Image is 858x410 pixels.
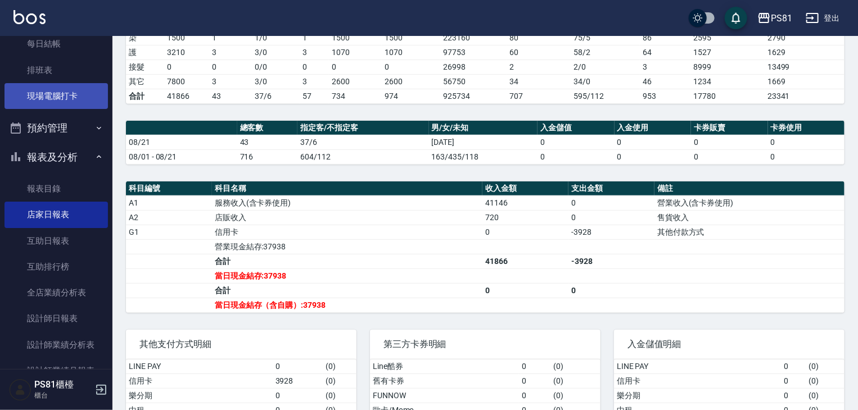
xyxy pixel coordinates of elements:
[4,306,108,331] a: 設計師日報表
[768,121,845,135] th: 卡券使用
[329,45,382,60] td: 1070
[690,30,765,45] td: 2595
[212,195,482,210] td: 服務收入(含卡券使用)
[551,373,600,388] td: ( 0 )
[771,11,792,25] div: PS81
[654,210,845,225] td: 售貨收入
[126,60,164,74] td: 接髮
[507,45,571,60] td: 60
[691,149,767,164] td: 0
[507,89,571,103] td: 707
[209,89,252,103] td: 43
[4,202,108,227] a: 店家日報表
[297,149,428,164] td: 604/112
[538,121,614,135] th: 入金儲值
[4,57,108,83] a: 排班表
[370,359,519,374] td: Line酷券
[482,283,568,298] td: 0
[34,390,92,400] p: 櫃台
[571,60,640,74] td: 2 / 0
[568,225,654,239] td: -3928
[801,8,845,29] button: 登出
[429,121,538,135] th: 男/女/未知
[482,210,568,225] td: 720
[209,45,252,60] td: 3
[765,89,845,103] td: 23341
[614,373,782,388] td: 信用卡
[4,176,108,202] a: 報表目錄
[507,74,571,89] td: 34
[252,89,300,103] td: 37/6
[782,388,806,403] td: 0
[126,121,845,165] table: a dense table
[323,373,356,388] td: ( 0 )
[212,268,482,283] td: 當日現金結存:37938
[273,359,323,374] td: 0
[568,195,654,210] td: 0
[753,7,797,30] button: PS81
[126,74,164,89] td: 其它
[4,228,108,254] a: 互助日報表
[300,30,329,45] td: 1
[252,60,300,74] td: 0 / 0
[209,60,252,74] td: 0
[654,195,845,210] td: 營業收入(含卡券使用)
[323,388,356,403] td: ( 0 )
[212,239,482,254] td: 營業現金結存:37938
[690,60,765,74] td: 8999
[126,45,164,60] td: 護
[654,181,845,196] th: 備註
[768,135,845,149] td: 0
[329,74,382,89] td: 2600
[482,254,568,268] td: 41866
[212,298,482,312] td: 當日現金結存（含自購）:37938
[640,45,690,60] td: 64
[164,30,209,45] td: 1500
[252,74,300,89] td: 3 / 0
[382,45,440,60] td: 1070
[382,74,440,89] td: 2600
[34,379,92,390] h5: PS81櫃檯
[571,30,640,45] td: 75 / 5
[440,60,507,74] td: 26998
[571,89,640,103] td: 595/112
[126,359,273,374] td: LINE PAY
[690,45,765,60] td: 1527
[538,149,614,164] td: 0
[768,149,845,164] td: 0
[9,379,31,401] img: Person
[568,210,654,225] td: 0
[519,359,551,374] td: 0
[164,89,209,103] td: 41866
[440,30,507,45] td: 223160
[4,113,108,143] button: 預約管理
[126,89,164,103] td: 合計
[614,359,782,374] td: LINE PAY
[640,30,690,45] td: 86
[209,74,252,89] td: 3
[300,89,329,103] td: 57
[782,373,806,388] td: 0
[538,135,614,149] td: 0
[725,7,747,29] button: save
[126,195,212,210] td: A1
[370,388,519,403] td: FUNNOW
[690,89,765,103] td: 17780
[482,195,568,210] td: 41146
[765,60,845,74] td: 13499
[440,45,507,60] td: 97753
[806,359,845,374] td: ( 0 )
[252,30,300,45] td: 1 / 0
[571,74,640,89] td: 34 / 0
[126,388,273,403] td: 樂分期
[139,339,343,350] span: 其他支付方式明細
[329,60,382,74] td: 0
[237,121,297,135] th: 總客數
[13,10,46,24] img: Logo
[126,149,237,164] td: 08/01 - 08/21
[4,254,108,280] a: 互助排行榜
[126,373,273,388] td: 信用卡
[615,149,691,164] td: 0
[4,358,108,384] a: 設計師業績月報表
[440,74,507,89] td: 56750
